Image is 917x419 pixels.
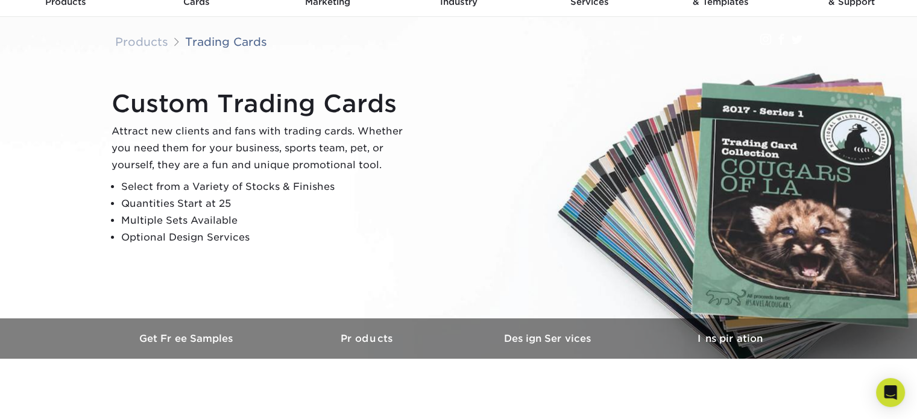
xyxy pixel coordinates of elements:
li: Quantities Start at 25 [121,195,413,212]
li: Select from a Variety of Stocks & Finishes [121,178,413,195]
div: Open Intercom Messenger [876,378,905,407]
p: Attract new clients and fans with trading cards. Whether you need them for your business, sports ... [112,123,413,174]
h3: Get Free Samples [97,333,278,344]
li: Optional Design Services [121,229,413,246]
a: Design Services [459,318,640,359]
a: Products [115,35,168,48]
h3: Design Services [459,333,640,344]
a: Trading Cards [185,35,267,48]
a: Inspiration [640,318,821,359]
a: Products [278,318,459,359]
li: Multiple Sets Available [121,212,413,229]
h3: Inspiration [640,333,821,344]
h1: Custom Trading Cards [112,89,413,118]
a: Get Free Samples [97,318,278,359]
h3: Products [278,333,459,344]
